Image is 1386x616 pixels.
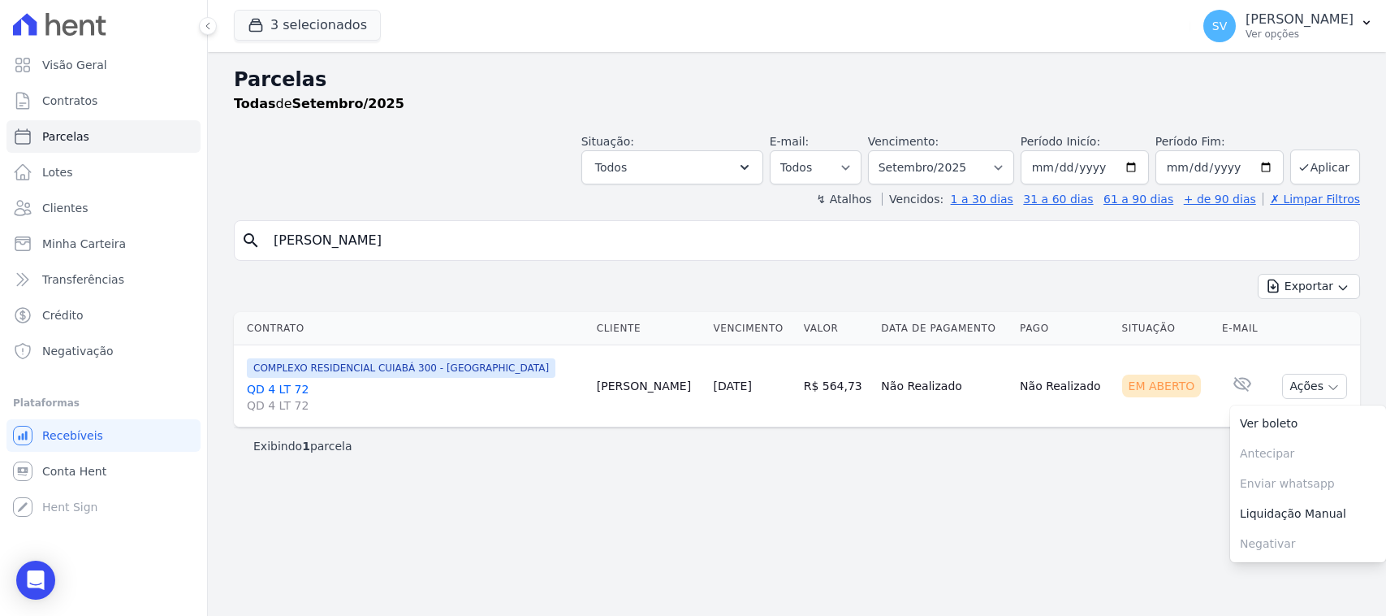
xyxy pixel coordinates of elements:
[590,312,707,345] th: Cliente
[874,312,1013,345] th: Data de Pagamento
[292,96,404,111] strong: Setembro/2025
[42,93,97,109] span: Contratos
[797,345,875,427] td: R$ 564,73
[42,236,126,252] span: Minha Carteira
[770,135,810,148] label: E-mail:
[1116,312,1215,345] th: Situação
[816,193,871,206] label: ↯ Atalhos
[1013,312,1115,345] th: Pago
[1290,150,1360,184] button: Aplicar
[42,57,107,73] span: Visão Geral
[1258,274,1360,299] button: Exportar
[6,263,201,296] a: Transferências
[6,156,201,189] a: Lotes
[868,135,939,148] label: Vencimento:
[1184,193,1256,206] a: + de 90 dias
[42,463,106,479] span: Conta Hent
[6,455,201,488] a: Conta Hent
[951,193,1013,206] a: 1 a 30 dias
[247,397,584,414] span: QD 4 LT 72
[1013,345,1115,427] td: Não Realizado
[874,345,1013,427] td: Não Realizado
[42,427,103,444] span: Recebíveis
[1215,312,1269,345] th: E-mail
[714,380,752,393] a: [DATE]
[1021,135,1100,148] label: Período Inicío:
[581,150,763,184] button: Todos
[882,193,943,206] label: Vencidos:
[42,307,84,323] span: Crédito
[797,312,875,345] th: Valor
[1155,133,1284,150] label: Período Fim:
[42,343,114,359] span: Negativação
[6,85,201,117] a: Contratos
[13,393,194,413] div: Plataformas
[234,10,381,41] button: 3 selecionados
[1023,193,1093,206] a: 31 a 60 dias
[1103,193,1173,206] a: 61 a 90 dias
[1246,11,1354,28] p: [PERSON_NAME]
[42,200,88,216] span: Clientes
[6,419,201,452] a: Recebíveis
[234,312,590,345] th: Contrato
[6,228,201,260] a: Minha Carteira
[42,271,124,288] span: Transferências
[6,49,201,81] a: Visão Geral
[241,231,261,250] i: search
[1190,3,1386,49] button: SV [PERSON_NAME] Ver opções
[595,158,627,177] span: Todos
[707,312,797,345] th: Vencimento
[42,128,89,145] span: Parcelas
[581,135,634,148] label: Situação:
[1263,193,1360,206] a: ✗ Limpar Filtros
[234,96,276,111] strong: Todas
[6,299,201,332] a: Crédito
[6,192,201,224] a: Clientes
[6,120,201,153] a: Parcelas
[264,224,1353,257] input: Buscar por nome do lote ou do cliente
[1122,375,1202,397] div: Em Aberto
[1230,409,1386,439] a: Ver boleto
[590,345,707,427] td: [PERSON_NAME]
[234,94,404,114] p: de
[302,440,310,453] b: 1
[253,438,352,454] p: Exibindo parcela
[1246,28,1354,41] p: Ver opções
[247,381,584,414] a: QD 4 LT 72QD 4 LT 72
[234,65,1360,94] h2: Parcelas
[42,164,73,180] span: Lotes
[1282,374,1347,399] button: Ações
[247,358,555,378] span: COMPLEXO RESIDENCIAL CUIABÁ 300 - [GEOGRAPHIC_DATA]
[16,561,55,600] div: Open Intercom Messenger
[6,335,201,367] a: Negativação
[1212,20,1227,32] span: SV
